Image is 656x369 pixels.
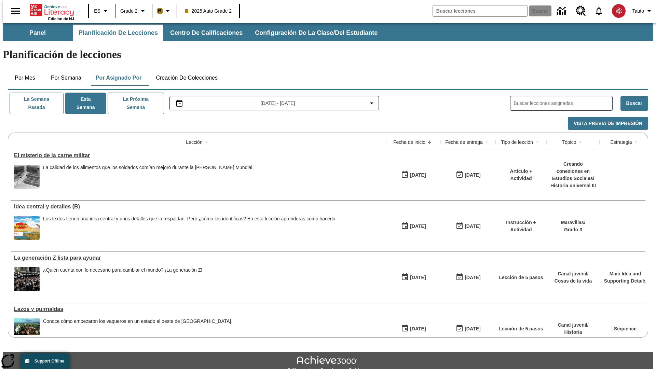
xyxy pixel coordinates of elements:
span: Planificación de lecciones [79,29,158,37]
span: Grado 2 [120,8,138,15]
p: La calidad de los alimentos que los soldados comían mejoró durante la [PERSON_NAME] Mundial. [43,165,254,170]
span: ES [94,8,100,15]
button: 09/21/25: Último día en que podrá accederse la lección [453,220,483,233]
img: portada de Maravillas de tercer grado: una mariposa vuela sobre un campo y un río, con montañas a... [14,216,40,240]
div: Subbarra de navegación [3,23,653,41]
span: Tauto [632,8,644,15]
p: Canal juvenil / [558,322,588,329]
div: ¿Quién cuenta con lo necesario para cambiar el mundo? ¡La generación Z! [43,267,202,291]
span: Edición de NJ [48,17,74,21]
div: [DATE] [465,171,480,179]
button: Panel [3,25,72,41]
a: Portada [30,3,74,17]
div: Lazos y guirnaldas [14,306,383,312]
div: ¿Quién cuenta con lo necesario para cambiar el mundo? ¡La generación Z! [43,267,202,273]
p: Artículo + Actividad [499,168,543,182]
img: avatar image [612,4,626,18]
button: 09/21/25: Último día en que podrá accederse la lección [453,271,483,284]
button: Configuración de la clase/del estudiante [249,25,383,41]
button: Sort [483,138,491,146]
button: 09/21/25: Último día en que podrá accederse la lección [453,322,483,335]
p: Creando conexiones en Estudios Sociales / [550,161,596,182]
div: El misterio de la carne militar [14,152,383,159]
img: Un grupo de manifestantes protestan frente al Museo Americano de Historia Natural en la ciudad de... [14,267,40,291]
button: Por semana [45,70,87,86]
button: Lenguaje: ES, Selecciona un idioma [91,5,113,17]
button: Planificación de lecciones [73,25,163,41]
h1: Planificación de lecciones [3,48,653,61]
button: Perfil/Configuración [630,5,656,17]
button: 09/21/25: Primer día en que estuvo disponible la lección [399,271,428,284]
button: La semana pasada [10,93,64,114]
button: Vista previa de impresión [568,117,648,130]
p: Instrucción + Actividad [499,219,543,233]
button: Sort [632,138,640,146]
div: La calidad de los alimentos que los soldados comían mejoró durante la Segunda Guerra Mundial. [43,165,254,189]
p: Maravillas / [561,219,586,226]
div: [DATE] [410,222,426,231]
button: Esta semana [65,93,106,114]
span: Support Offline [35,359,64,364]
button: Sort [576,138,585,146]
div: [DATE] [465,325,480,333]
a: Lazos y guirnaldas, Lecciones [14,306,383,312]
button: Por asignado por [90,70,147,86]
button: Sort [203,138,211,146]
a: Notificaciones [590,2,608,20]
button: Seleccione el intervalo de fechas opción del menú [173,99,376,107]
button: Escoja un nuevo avatar [608,2,630,20]
a: Centro de recursos, Se abrirá en una pestaña nueva. [572,2,590,20]
div: Tipo de lección [501,139,533,146]
div: Conoce cómo empezaron los vaqueros en un estado al oeste de [GEOGRAPHIC_DATA]. [43,318,232,324]
button: Buscar [620,96,648,111]
p: Historia universal III [550,182,596,189]
div: Portada [30,2,74,21]
button: Centro de calificaciones [165,25,248,41]
div: [DATE] [410,171,426,179]
a: Main Idea and Supporting Details [604,271,646,284]
div: Los textos tienen una idea central y unos detalles que la respaldan. Pero ¿cómo los identificas? ... [43,216,337,222]
div: Conoce cómo empezaron los vaqueros en un estado al oeste de Estados Unidos. [43,318,232,342]
div: Subbarra de navegación [3,25,384,41]
p: Grado 3 [561,226,586,233]
span: 2025 Auto Grade 2 [185,8,232,15]
span: Configuración de la clase/del estudiante [255,29,378,37]
div: [DATE] [410,273,426,282]
span: Centro de calificaciones [170,29,243,37]
a: Centro de información [553,2,572,20]
div: [DATE] [410,325,426,333]
div: Fecha de entrega [445,139,483,146]
div: Fecha de inicio [393,139,425,146]
button: 09/21/25: Primer día en que estuvo disponible la lección [399,322,428,335]
span: Panel [29,29,46,37]
button: Boost El color de la clase es anaranjado claro. Cambiar el color de la clase. [154,5,175,17]
span: B [158,6,162,15]
p: Lección de 5 pasos [499,274,543,281]
a: Idea central y detalles (B), Lecciones [14,204,383,210]
div: Idea central y detalles (B) [14,204,383,210]
div: [DATE] [465,222,480,231]
button: 09/21/25: Último día en que podrá accederse la lección [453,168,483,181]
div: La generación Z lista para ayudar [14,255,383,261]
input: Buscar lecciones asignadas [514,98,612,108]
a: Sequence [614,326,637,331]
div: Lección [186,139,202,146]
div: Estrategia [610,139,632,146]
p: Canal juvenil / [555,270,592,277]
svg: Collapse Date Range Filter [368,99,376,107]
div: Los textos tienen una idea central y unos detalles que la respaldan. Pero ¿cómo los identificas? ... [43,216,337,240]
button: Grado: Grado 2, Elige un grado [118,5,150,17]
input: Buscar campo [433,5,527,16]
button: 09/21/25: Primer día en que estuvo disponible la lección [399,220,428,233]
button: Abrir el menú lateral [5,1,26,21]
p: Cosas de la vida [555,277,592,285]
a: El misterio de la carne militar , Lecciones [14,152,383,159]
a: La generación Z lista para ayudar , Lecciones [14,255,383,261]
button: Sort [533,138,541,146]
p: Historia [558,329,588,336]
button: Support Offline [20,353,70,369]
